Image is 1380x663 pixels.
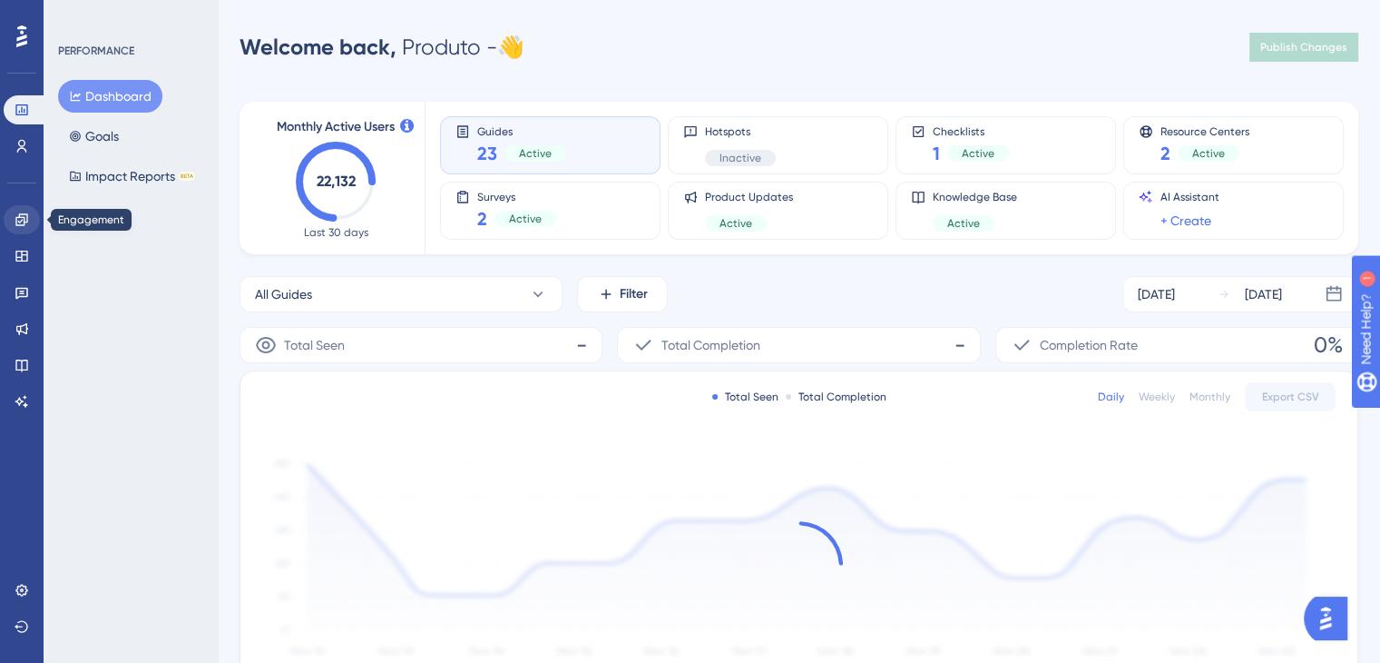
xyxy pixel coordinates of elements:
span: 2 [477,206,487,232]
div: [DATE] [1245,283,1282,305]
span: Checklists [933,124,1009,137]
span: - [954,331,965,360]
span: Product Updates [705,190,793,204]
button: Goals [58,120,130,153]
div: Total Seen [712,390,778,404]
div: 1 [126,9,132,24]
span: Publish Changes [1260,40,1347,54]
div: Daily [1098,390,1124,404]
div: Total Completion [786,390,886,404]
span: Active [509,212,542,226]
span: Active [519,146,552,161]
span: Active [1192,146,1225,161]
span: Welcome back, [240,34,396,60]
span: 0% [1314,331,1343,360]
div: BETA [179,172,195,181]
span: Completion Rate [1040,334,1138,356]
a: + Create [1160,210,1211,232]
button: Impact ReportsBETA [58,160,206,193]
span: Export CSV [1262,390,1319,404]
iframe: UserGuiding AI Assistant Launcher [1304,591,1358,646]
span: Active [719,216,752,231]
button: Filter [577,276,668,312]
span: Active [962,146,994,161]
span: AI Assistant [1160,190,1219,204]
span: Filter [620,283,648,305]
div: Produto - 👋 [240,33,524,62]
span: Surveys [477,190,556,203]
span: 23 [477,141,497,166]
span: Last 30 days [304,225,368,240]
button: Publish Changes [1249,33,1358,62]
span: All Guides [255,283,312,305]
button: All Guides [240,276,563,312]
span: 1 [933,141,940,166]
span: Hotspots [705,124,776,139]
span: Need Help? [43,5,113,26]
div: [DATE] [1138,283,1175,305]
div: Monthly [1189,390,1230,404]
div: Weekly [1139,390,1175,404]
span: Knowledge Base [933,190,1017,204]
span: Resource Centers [1160,124,1249,137]
span: - [576,331,587,360]
button: Export CSV [1245,382,1336,411]
span: Total Seen [284,334,345,356]
span: Monthly Active Users [277,116,395,138]
button: Dashboard [58,80,162,113]
span: Active [947,216,980,231]
span: Inactive [719,151,761,165]
span: 2 [1160,141,1170,166]
span: Guides [477,124,566,137]
span: Total Completion [661,334,760,356]
div: PERFORMANCE [58,44,134,58]
text: 22,132 [317,173,356,190]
